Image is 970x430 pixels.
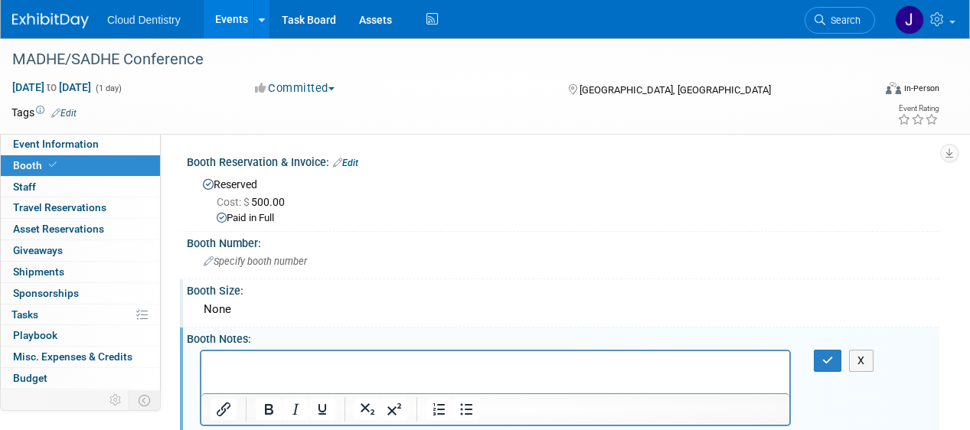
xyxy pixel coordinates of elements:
[13,372,47,384] span: Budget
[580,84,771,96] span: [GEOGRAPHIC_DATA], [GEOGRAPHIC_DATA]
[13,329,57,341] span: Playbook
[1,262,160,282] a: Shipments
[217,196,251,208] span: Cost: $
[804,80,939,103] div: Event Format
[94,83,122,93] span: (1 day)
[1,305,160,325] a: Tasks
[1,368,160,389] a: Budget
[107,14,181,26] span: Cloud Dentistry
[11,308,38,321] span: Tasks
[49,161,57,169] i: Booth reservation complete
[13,244,63,256] span: Giveaways
[187,151,939,171] div: Booth Reservation & Invoice:
[1,347,160,367] a: Misc. Expenses & Credits
[453,399,479,420] button: Bullet list
[44,81,59,93] span: to
[103,390,129,410] td: Personalize Event Tab Strip
[895,5,924,34] img: Jessica Estrada
[1,325,160,346] a: Playbook
[886,82,901,94] img: Format-Inperson.png
[256,399,282,420] button: Bold
[1,283,160,304] a: Sponsorships
[198,173,928,226] div: Reserved
[12,13,89,28] img: ExhibitDay
[13,223,104,235] span: Asset Reservations
[201,351,789,393] iframe: Rich Text Area
[198,298,928,321] div: None
[13,265,64,278] span: Shipments
[217,211,928,226] div: Paid in Full
[13,138,99,150] span: Event Information
[13,181,36,193] span: Staff
[1,155,160,176] a: Booth
[13,350,132,363] span: Misc. Expenses & Credits
[187,232,939,251] div: Booth Number:
[7,46,861,73] div: MADHE/SADHE Conference
[51,108,77,119] a: Edit
[381,399,407,420] button: Superscript
[1,177,160,197] a: Staff
[283,399,309,420] button: Italic
[211,399,237,420] button: Insert/edit link
[897,105,939,112] div: Event Rating
[250,80,341,96] button: Committed
[204,256,307,267] span: Specify booth number
[805,7,875,34] a: Search
[1,240,160,261] a: Giveaways
[333,158,358,168] a: Edit
[849,350,874,372] button: X
[13,287,79,299] span: Sponsorships
[309,399,335,420] button: Underline
[13,201,106,213] span: Travel Reservations
[1,197,160,218] a: Travel Reservations
[187,327,939,347] div: Booth Notes:
[903,83,939,94] div: In-Person
[11,105,77,120] td: Tags
[825,15,861,26] span: Search
[426,399,452,420] button: Numbered list
[1,219,160,239] a: Asset Reservations
[354,399,380,420] button: Subscript
[13,159,60,171] span: Booth
[187,279,939,298] div: Booth Size:
[217,196,291,208] span: 500.00
[1,134,160,155] a: Event Information
[129,390,161,410] td: Toggle Event Tabs
[11,80,92,94] span: [DATE] [DATE]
